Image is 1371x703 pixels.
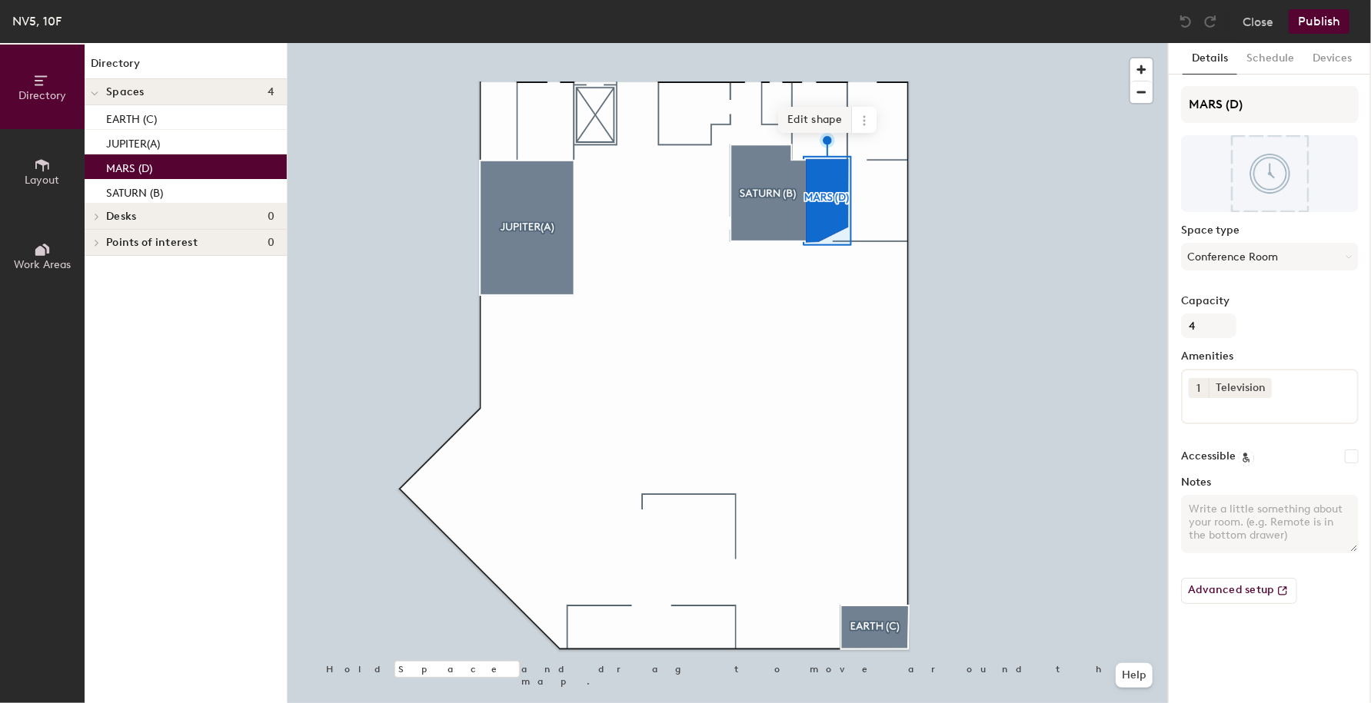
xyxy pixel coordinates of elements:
[1178,14,1193,29] img: Undo
[106,182,163,200] p: SATURN (B)
[268,237,275,249] span: 0
[1189,378,1209,398] button: 1
[268,86,275,98] span: 4
[1289,9,1349,34] button: Publish
[14,258,71,271] span: Work Areas
[106,86,145,98] span: Spaces
[1237,43,1303,75] button: Schedule
[1181,224,1359,237] label: Space type
[1181,476,1359,489] label: Notes
[1183,43,1237,75] button: Details
[25,174,60,187] span: Layout
[1303,43,1361,75] button: Devices
[1181,450,1236,463] label: Accessible
[1181,135,1359,212] img: The space named MARS (D)
[106,133,160,151] p: JUPITER(A)
[1181,350,1359,363] label: Amenities
[1197,380,1201,396] span: 1
[18,89,66,102] span: Directory
[106,237,198,249] span: Points of interest
[1116,663,1153,688] button: Help
[1243,9,1273,34] button: Close
[12,12,62,31] div: NV5, 10F
[1181,243,1359,270] button: Conference Room
[268,211,275,223] span: 0
[106,158,152,175] p: MARS (D)
[85,55,287,79] h1: Directory
[106,108,157,126] p: EARTH (C)
[1203,14,1218,29] img: Redo
[106,211,136,223] span: Desks
[778,107,852,133] span: Edit shape
[1209,378,1272,398] div: Television
[1181,295,1359,307] label: Capacity
[1181,578,1297,604] button: Advanced setup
